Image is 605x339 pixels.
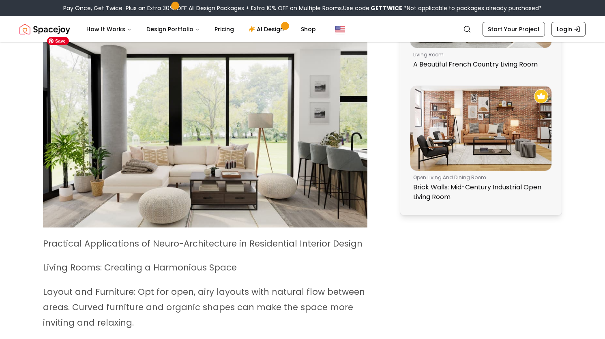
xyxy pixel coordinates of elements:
[63,4,542,12] div: Pay Once, Get Twice-Plus an Extra 30% OFF All Design Packages + Extra 10% OFF on Multiple Rooms.
[19,21,70,37] a: Spacejoy
[410,86,552,205] a: Brick Walls: Mid-Century Industrial Open Living RoomRecommended Spacejoy Design - Brick Walls: Mi...
[47,37,69,45] span: Save
[371,4,402,12] b: GETTWICE
[208,21,240,37] a: Pricing
[413,182,545,202] p: Brick Walls: Mid-Century Industrial Open Living Room
[413,51,545,58] p: living room
[410,86,551,171] img: Brick Walls: Mid-Century Industrial Open Living Room
[43,262,237,273] span: Living Rooms: Creating a Harmonious Space
[413,174,545,181] p: open living and dining room
[43,238,363,249] span: Practical Applications of Neuro-Architecture in Residential Interior Design
[335,24,345,34] img: United States
[43,286,365,328] span: Layout and Furniture: Opt for open, airy layouts with natural flow between areas. Curved furnitur...
[402,4,542,12] span: *Not applicable to packages already purchased*
[80,21,322,37] nav: Main
[413,60,545,69] p: A Beautiful French Country Living Room
[294,21,322,37] a: Shop
[19,21,70,37] img: Spacejoy Logo
[242,21,293,37] a: AI Design
[140,21,206,37] button: Design Portfolio
[551,22,586,36] a: Login
[343,4,402,12] span: Use code:
[80,21,138,37] button: How It Works
[19,16,586,42] nav: Global
[483,22,545,36] a: Start Your Project
[534,89,548,103] img: Recommended Spacejoy Design - Brick Walls: Mid-Century Industrial Open Living Room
